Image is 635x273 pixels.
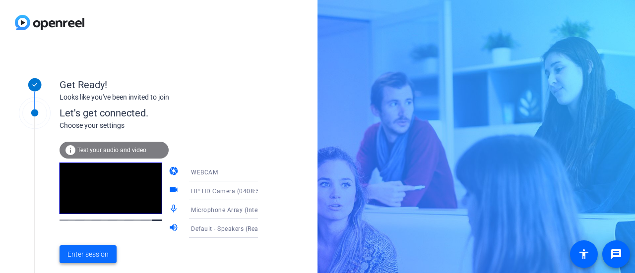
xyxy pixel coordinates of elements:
mat-icon: videocam [169,185,181,197]
button: Enter session [60,245,117,263]
mat-icon: mic_none [169,204,181,216]
div: Get Ready! [60,77,258,92]
span: WEBCAM [191,169,218,176]
div: Let's get connected. [60,106,278,120]
div: Choose your settings [60,120,278,131]
mat-icon: camera [169,166,181,178]
mat-icon: info [64,144,76,156]
span: Default - Speakers (Realtek(R) Audio) [191,224,298,232]
mat-icon: volume_up [169,222,181,234]
mat-icon: message [610,248,622,260]
span: HP HD Camera (0408:5343) [191,187,273,195]
span: Enter session [67,249,109,260]
span: Microphone Array (Intel® Smart Sound Technology (Intel® SST)) [191,206,378,214]
div: Looks like you've been invited to join [60,92,258,103]
span: Test your audio and video [77,147,146,154]
mat-icon: accessibility [578,248,590,260]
